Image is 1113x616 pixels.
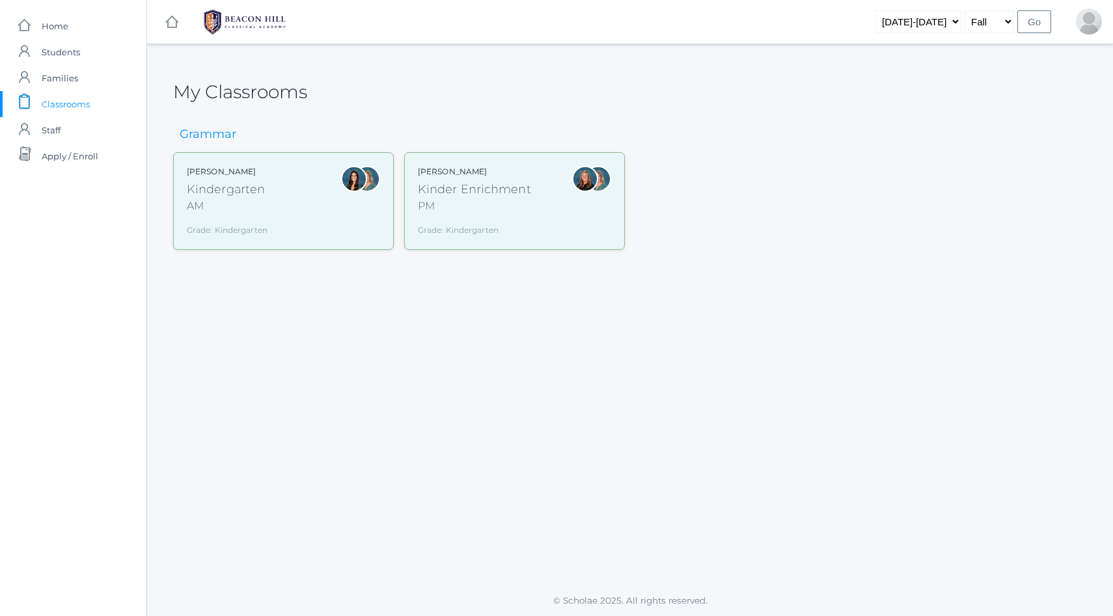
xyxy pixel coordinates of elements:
div: Grade: Kindergarten [187,219,268,236]
div: Jordyn Dewey [341,166,367,192]
h2: My Classrooms [173,82,307,102]
span: Apply / Enroll [42,143,98,169]
div: [PERSON_NAME] [418,166,531,178]
div: Kinder Enrichment [418,181,531,198]
div: Nicole Dean [572,166,598,192]
div: Kim Judy [1076,8,1102,34]
span: Families [42,65,78,91]
div: Grade: Kindergarten [418,219,531,236]
span: Staff [42,117,61,143]
input: Go [1017,10,1051,33]
span: Classrooms [42,91,90,117]
div: Maureen Doyle [585,166,611,192]
span: Home [42,13,68,39]
div: AM [187,198,268,214]
h3: Grammar [173,128,243,141]
div: PM [418,198,531,214]
span: Students [42,39,80,65]
img: BHCALogos-05-308ed15e86a5a0abce9b8dd61676a3503ac9727e845dece92d48e8588c001991.png [196,6,294,38]
p: © Scholae 2025. All rights reserved. [147,594,1113,607]
div: Maureen Doyle [354,166,380,192]
div: Kindergarten [187,181,268,198]
div: [PERSON_NAME] [187,166,268,178]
